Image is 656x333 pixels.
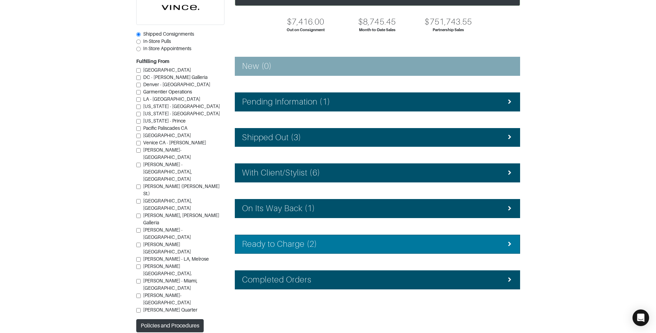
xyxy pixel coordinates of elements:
input: [PERSON_NAME], [PERSON_NAME] Galleria [136,214,141,218]
input: [GEOGRAPHIC_DATA] [136,134,141,138]
input: Pacific Paliscades CA [136,126,141,131]
input: [PERSON_NAME][GEOGRAPHIC_DATA]. [136,264,141,269]
span: In Store Appointments [143,46,191,51]
h4: On Its Way Back (1) [242,204,315,214]
div: Month-to-Date Sales [359,27,396,33]
input: [PERSON_NAME] ([PERSON_NAME] St.) [136,184,141,189]
input: [GEOGRAPHIC_DATA], [GEOGRAPHIC_DATA] [136,199,141,204]
span: [PERSON_NAME] - [GEOGRAPHIC_DATA], [GEOGRAPHIC_DATA] [143,162,192,182]
input: [US_STATE] - [GEOGRAPHIC_DATA] [136,112,141,116]
div: $8,745.45 [358,17,396,27]
div: $7,416.00 [287,17,324,27]
h4: New (0) [242,61,272,71]
span: [PERSON_NAME]- [GEOGRAPHIC_DATA] [143,292,191,305]
h4: Completed Orders [242,275,312,285]
span: [PERSON_NAME] Quarter [143,307,197,313]
span: In-Store Pulls [143,38,171,44]
input: [PERSON_NAME][GEOGRAPHIC_DATA] [136,243,141,247]
span: [PERSON_NAME] ([PERSON_NAME] St.) [143,183,220,196]
input: [PERSON_NAME] - [GEOGRAPHIC_DATA], [GEOGRAPHIC_DATA] [136,163,141,167]
input: [US_STATE] - Prince [136,119,141,124]
input: Venice CA - [PERSON_NAME] [136,141,141,145]
input: DC - [PERSON_NAME] Galleria [136,75,141,80]
label: Fulfilling From [136,58,169,65]
button: Policies and Procedures [136,319,204,332]
span: Garmentier Operations [143,89,192,94]
span: [GEOGRAPHIC_DATA], [GEOGRAPHIC_DATA] [143,198,192,211]
input: [PERSON_NAME] - [GEOGRAPHIC_DATA] [136,228,141,233]
input: LA - [GEOGRAPHIC_DATA] [136,97,141,102]
div: $751,743.55 [425,17,472,27]
h4: Ready to Charge (2) [242,239,317,249]
span: Denver - [GEOGRAPHIC_DATA] [143,82,210,87]
span: [US_STATE] - [GEOGRAPHIC_DATA] [143,111,220,116]
h4: With Client/Stylist (6) [242,168,320,178]
span: DC - [PERSON_NAME] Galleria [143,74,207,80]
input: Garmentier Operations [136,90,141,94]
input: Shipped Consignments [136,32,141,37]
input: In-Store Pulls [136,39,141,44]
span: [PERSON_NAME][GEOGRAPHIC_DATA]. [143,263,192,276]
input: [PERSON_NAME] - Miami, [GEOGRAPHIC_DATA] [136,279,141,283]
span: Pacific Paliscades CA [143,125,187,131]
span: LA - [GEOGRAPHIC_DATA] [143,96,200,102]
span: [PERSON_NAME] - LA, Melrose [143,256,209,262]
input: [GEOGRAPHIC_DATA] [136,68,141,73]
span: [PERSON_NAME] - Miami, [GEOGRAPHIC_DATA] [143,278,197,291]
span: [US_STATE] - Prince [143,118,186,124]
input: [PERSON_NAME]- [GEOGRAPHIC_DATA] [136,294,141,298]
input: [PERSON_NAME] - LA, Melrose [136,257,141,262]
h4: Shipped Out (3) [242,133,302,143]
input: [US_STATE] - [GEOGRAPHIC_DATA] [136,105,141,109]
span: [PERSON_NAME][GEOGRAPHIC_DATA] [143,242,191,254]
span: Venice CA - [PERSON_NAME] [143,140,206,145]
span: [GEOGRAPHIC_DATA] [143,67,191,73]
span: [PERSON_NAME]-[GEOGRAPHIC_DATA] [143,147,191,160]
input: Denver - [GEOGRAPHIC_DATA] [136,83,141,87]
span: [US_STATE] - [GEOGRAPHIC_DATA] [143,103,220,109]
span: [PERSON_NAME] - [GEOGRAPHIC_DATA] [143,227,191,240]
input: [PERSON_NAME]-[GEOGRAPHIC_DATA] [136,148,141,153]
span: [PERSON_NAME], [PERSON_NAME] Galleria [143,213,219,225]
div: Open Intercom Messenger [632,309,649,326]
span: Shipped Consignments [143,31,194,37]
div: Out on Consignment [287,27,325,33]
input: In Store Appointments [136,47,141,51]
input: [PERSON_NAME] Quarter [136,308,141,313]
div: Partnership Sales [433,27,464,33]
span: [GEOGRAPHIC_DATA] [143,133,191,138]
h4: Pending Information (1) [242,97,330,107]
